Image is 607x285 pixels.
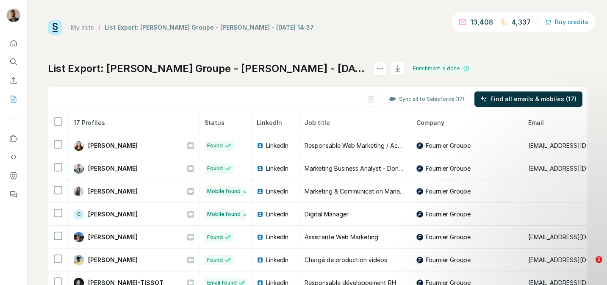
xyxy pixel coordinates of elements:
img: LinkedIn logo [257,211,263,218]
span: Found [207,165,223,172]
span: LinkedIn [266,256,288,264]
span: Find all emails & mobiles (17) [491,95,577,103]
div: Enrichment is done [410,64,472,74]
img: company-logo [416,257,423,263]
span: Mobile found [207,188,241,195]
span: Fournier Groupe [426,256,471,264]
button: Enrich CSV [7,73,20,88]
p: 4,337 [512,17,531,27]
span: [PERSON_NAME] [88,164,138,173]
div: List Export: [PERSON_NAME] Groupe - [PERSON_NAME] - [DATE] 14:37 [105,23,314,32]
img: Avatar [74,232,84,242]
li: / [98,23,100,32]
button: Use Surfe on LinkedIn [7,131,20,146]
button: Dashboard [7,168,20,183]
img: LinkedIn logo [257,165,263,172]
span: LinkedIn [266,187,288,196]
span: Found [207,233,223,241]
img: LinkedIn logo [257,142,263,149]
button: Buy credits [545,16,588,28]
button: Sync all to Salesforce (17) [383,93,470,105]
span: LinkedIn [266,141,288,150]
span: Fournier Groupe [426,187,471,196]
img: company-logo [416,142,423,149]
span: Responsable Web Marketing / Acquisition de Trafic [305,142,449,149]
span: Company [416,119,444,126]
img: Avatar [74,186,84,196]
img: company-logo [416,165,423,172]
span: Status [205,119,225,126]
span: Fournier Groupe [426,233,471,241]
img: Avatar [74,141,84,151]
iframe: Intercom live chat [578,256,599,277]
span: Marketing & Communication Manager [GEOGRAPHIC_DATA] [305,188,472,195]
button: Find all emails & mobiles (17) [474,91,582,107]
span: [PERSON_NAME] [88,233,138,241]
div: C [74,209,84,219]
h1: List Export: [PERSON_NAME] Groupe - [PERSON_NAME] - [DATE] 14:37 [48,62,366,75]
span: 17 Profiles [74,119,105,126]
span: [PERSON_NAME] [88,187,138,196]
span: Marketing Business Analyst - Données Produits (PIM & ERP) [305,165,472,172]
button: My lists [7,91,20,107]
a: My lists [71,24,94,31]
span: Mobile found [207,210,241,218]
span: [PERSON_NAME] [88,141,138,150]
img: Avatar [74,255,84,265]
span: Fournier Groupe [426,141,471,150]
span: [PERSON_NAME] [88,210,138,219]
button: Quick start [7,36,20,51]
img: company-logo [416,234,423,241]
img: company-logo [416,211,423,218]
span: Chargé de production vidéos [305,256,387,263]
img: Surfe Logo [48,20,62,35]
span: LinkedIn [266,210,288,219]
span: LinkedIn [266,164,288,173]
button: Search [7,54,20,69]
span: Found [207,256,223,264]
span: Found [207,142,223,149]
img: LinkedIn logo [257,234,263,241]
img: LinkedIn logo [257,257,263,263]
img: Avatar [7,8,20,22]
span: Email [528,119,544,126]
span: [PERSON_NAME] [88,256,138,264]
button: Feedback [7,187,20,202]
button: Use Surfe API [7,149,20,165]
button: actions [373,62,387,75]
span: LinkedIn [257,119,282,126]
img: Avatar [74,163,84,174]
span: Fournier Groupe [426,210,471,219]
span: Assistante Web Marketing [305,233,378,241]
img: company-logo [416,188,423,195]
p: 13,408 [470,17,493,27]
span: Job title [305,119,330,126]
span: LinkedIn [266,233,288,241]
span: Digital Manager [305,210,349,218]
span: Fournier Groupe [426,164,471,173]
img: LinkedIn logo [257,188,263,195]
span: 1 [596,256,602,263]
